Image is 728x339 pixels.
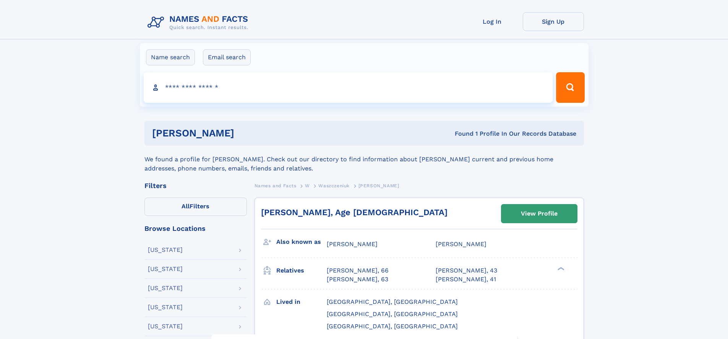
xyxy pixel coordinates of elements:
[152,128,345,138] h1: [PERSON_NAME]
[146,49,195,65] label: Name search
[436,266,497,275] a: [PERSON_NAME], 43
[305,181,310,190] a: W
[327,323,458,330] span: [GEOGRAPHIC_DATA], [GEOGRAPHIC_DATA]
[436,275,496,284] a: [PERSON_NAME], 41
[327,240,378,248] span: [PERSON_NAME]
[436,240,486,248] span: [PERSON_NAME]
[148,247,183,253] div: [US_STATE]
[344,130,576,138] div: Found 1 Profile In Our Records Database
[327,275,388,284] a: [PERSON_NAME], 63
[358,183,399,188] span: [PERSON_NAME]
[501,204,577,223] a: View Profile
[276,235,327,248] h3: Also known as
[276,295,327,308] h3: Lived in
[144,182,247,189] div: Filters
[556,72,584,103] button: Search Button
[276,264,327,277] h3: Relatives
[148,304,183,310] div: [US_STATE]
[148,323,183,329] div: [US_STATE]
[148,266,183,272] div: [US_STATE]
[261,208,448,217] a: [PERSON_NAME], Age [DEMOGRAPHIC_DATA]
[556,266,565,271] div: ❯
[203,49,251,65] label: Email search
[327,298,458,305] span: [GEOGRAPHIC_DATA], [GEOGRAPHIC_DATA]
[318,181,350,190] a: Waszczeniuk
[144,12,255,33] img: Logo Names and Facts
[305,183,310,188] span: W
[523,12,584,31] a: Sign Up
[327,266,389,275] a: [PERSON_NAME], 66
[144,146,584,173] div: We found a profile for [PERSON_NAME]. Check out our directory to find information about [PERSON_N...
[148,285,183,291] div: [US_STATE]
[327,310,458,318] span: [GEOGRAPHIC_DATA], [GEOGRAPHIC_DATA]
[182,203,190,210] span: All
[521,205,558,222] div: View Profile
[144,225,247,232] div: Browse Locations
[144,72,553,103] input: search input
[144,198,247,216] label: Filters
[255,181,297,190] a: Names and Facts
[462,12,523,31] a: Log In
[318,183,350,188] span: Waszczeniuk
